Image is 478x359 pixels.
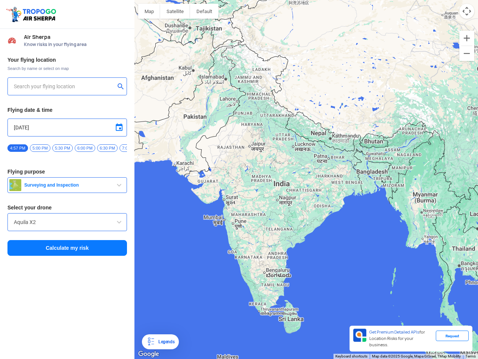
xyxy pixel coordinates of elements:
[146,337,155,346] img: Legends
[7,169,127,174] h3: Flying purpose
[52,144,73,152] span: 5:30 PM
[366,329,436,349] div: for Location Risks for your business.
[436,331,469,341] div: Request
[372,354,461,358] span: Map data ©2025 Google, Mapa GISrael, TMap Mobility
[459,4,474,19] button: Map camera controls
[136,349,161,359] a: Open this area in Google Maps (opens a new window)
[465,354,476,358] a: Terms
[24,34,127,40] span: Air Sherpa
[155,337,174,346] div: Legends
[7,65,127,71] span: Search by name or select on map
[21,182,115,188] span: Surveying and Inspection
[335,354,367,359] button: Keyboard shortcuts
[14,82,115,91] input: Search your flying location
[97,144,118,152] span: 6:30 PM
[353,329,366,342] img: Premium APIs
[7,205,127,210] h3: Select your drone
[14,123,121,132] input: Select Date
[7,240,127,256] button: Calculate my risk
[459,46,474,61] button: Zoom out
[24,42,127,47] span: Know risks in your flying area
[7,144,28,152] span: 4:57 PM
[6,6,59,23] img: ic_tgdronemaps.svg
[75,144,95,152] span: 6:00 PM
[14,218,121,227] input: Search by name or Brand
[459,31,474,46] button: Zoom in
[136,349,161,359] img: Google
[7,107,127,113] h3: Flying date & time
[30,144,50,152] span: 5:00 PM
[7,57,127,62] h3: Your flying location
[138,4,160,19] button: Show street map
[119,144,140,152] span: 7:00 PM
[9,179,21,191] img: survey.png
[160,4,190,19] button: Show satellite imagery
[7,177,127,193] button: Surveying and Inspection
[369,329,419,335] span: Get Premium Detailed APIs
[7,36,16,45] img: Risk Scores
